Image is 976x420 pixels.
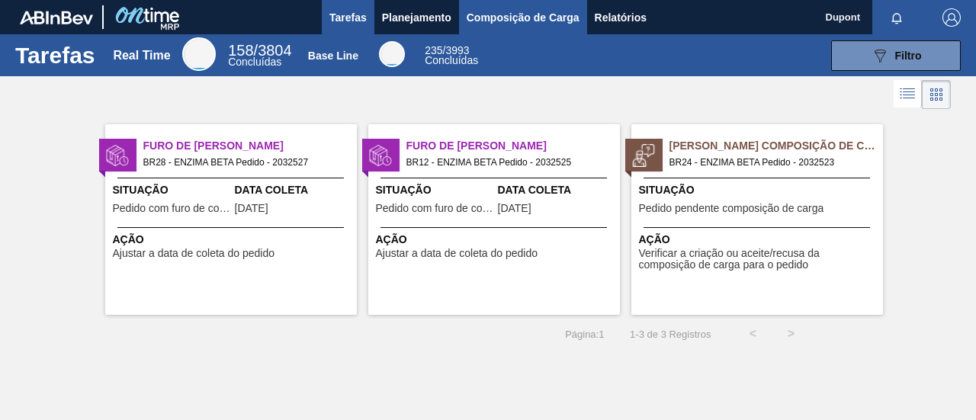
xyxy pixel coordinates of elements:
[369,144,392,167] img: status
[376,182,494,198] span: Situação
[627,329,711,340] span: 1 - 3 de 3 Registros
[376,203,494,214] span: Pedido com furo de coleta
[143,154,345,171] span: BR28 - ENZIMA BETA Pedido - 2032527
[425,44,442,56] span: 235
[20,11,93,24] img: TNhmsLtSVTkK8tSr43FrP2fwEKptu5GPRR3wAAAABJRU5ErkJggg==
[228,44,291,67] div: Real Time
[498,203,531,214] span: 19/09/2025
[113,49,170,63] div: Real Time
[639,232,879,248] span: Ação
[113,182,231,198] span: Situação
[113,248,275,259] span: Ajustar a data de coleta do pedido
[113,232,353,248] span: Ação
[894,80,922,109] div: Visão em Lista
[639,203,824,214] span: Pedido pendente composição de carga
[639,248,879,271] span: Verificar a criação ou aceite/recusa da composição de carga para o pedido
[595,8,647,27] span: Relatórios
[182,37,216,71] div: Real Time
[379,41,405,67] div: Base Line
[228,42,253,59] span: 158
[734,315,772,353] button: <
[772,315,810,353] button: >
[942,8,961,27] img: Logout
[406,154,608,171] span: BR12 - ENZIMA BETA Pedido - 2032525
[308,50,358,62] div: Base Line
[895,50,922,62] span: Filtro
[113,203,231,214] span: Pedido com furo de coleta
[15,46,95,64] h1: Tarefas
[382,8,451,27] span: Planejamento
[143,138,357,154] span: Furo de Coleta
[922,80,951,109] div: Visão em Cards
[639,182,879,198] span: Situação
[425,44,469,56] span: / 3993
[406,138,620,154] span: Furo de Coleta
[669,138,883,154] span: Pedido Aguardando Composição de Carga
[565,329,604,340] span: Página : 1
[235,182,353,198] span: Data Coleta
[467,8,579,27] span: Composição de Carga
[106,144,129,167] img: status
[425,54,478,66] span: Concluídas
[872,7,921,28] button: Notificações
[831,40,961,71] button: Filtro
[235,203,268,214] span: 23/09/2025
[498,182,616,198] span: Data Coleta
[329,8,367,27] span: Tarefas
[669,154,871,171] span: BR24 - ENZIMA BETA Pedido - 2032523
[228,42,291,59] span: / 3804
[632,144,655,167] img: status
[228,56,281,68] span: Concluídas
[376,232,616,248] span: Ação
[376,248,538,259] span: Ajustar a data de coleta do pedido
[425,46,478,66] div: Base Line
